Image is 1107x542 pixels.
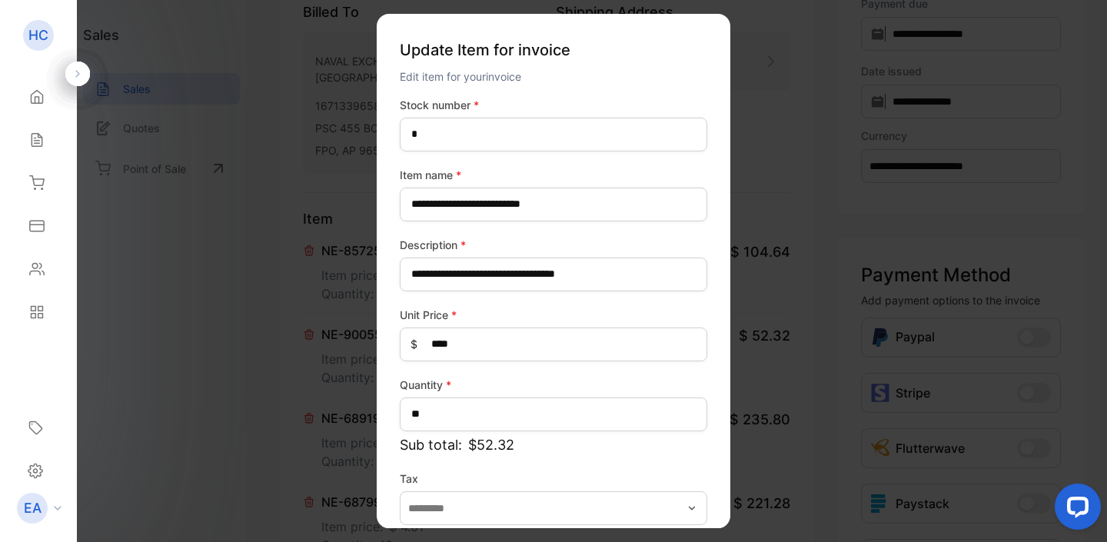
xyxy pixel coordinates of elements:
p: Sub total: [400,434,707,455]
span: $ [411,336,417,352]
label: Stock number [400,97,707,113]
label: Item name [400,167,707,183]
p: Update Item for invoice [400,32,707,68]
p: HC [28,25,48,45]
span: Edit item for your invoice [400,70,521,83]
label: Tax [400,471,707,487]
label: Description [400,237,707,253]
label: Quantity [400,377,707,393]
iframe: LiveChat chat widget [1042,477,1107,542]
span: $52.32 [468,434,514,455]
label: Unit Price [400,307,707,323]
p: EA [24,498,42,518]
